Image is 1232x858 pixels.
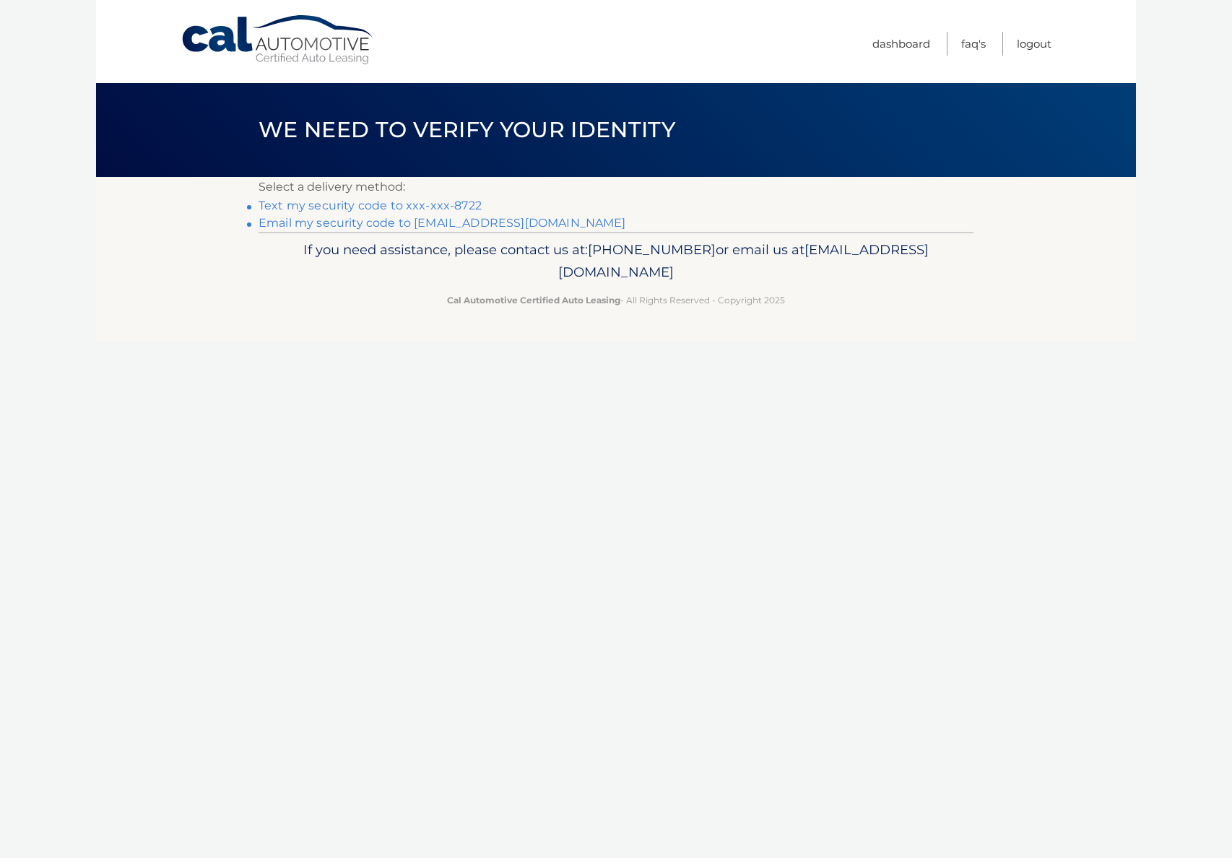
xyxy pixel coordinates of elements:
a: Dashboard [872,32,930,56]
span: We need to verify your identity [259,116,675,143]
p: If you need assistance, please contact us at: or email us at [268,238,964,285]
p: - All Rights Reserved - Copyright 2025 [268,292,964,308]
a: Logout [1017,32,1051,56]
a: Cal Automotive [181,14,376,66]
a: Email my security code to [EMAIL_ADDRESS][DOMAIN_NAME] [259,216,626,230]
a: FAQ's [961,32,986,56]
a: Text my security code to xxx-xxx-8722 [259,199,482,212]
p: Select a delivery method: [259,177,973,197]
strong: Cal Automotive Certified Auto Leasing [447,295,620,305]
span: [PHONE_NUMBER] [588,241,716,258]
